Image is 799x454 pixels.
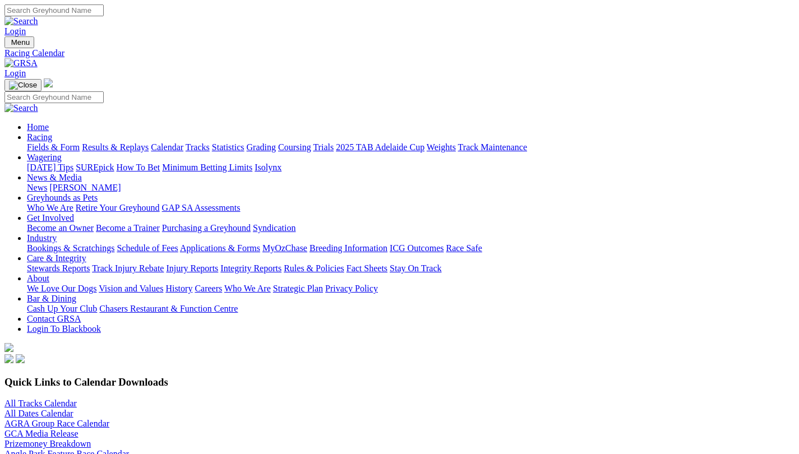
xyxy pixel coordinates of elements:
[27,284,96,293] a: We Love Our Dogs
[313,142,334,152] a: Trials
[162,163,252,172] a: Minimum Betting Limits
[27,233,57,243] a: Industry
[27,294,76,303] a: Bar & Dining
[27,223,795,233] div: Get Involved
[162,203,241,212] a: GAP SA Assessments
[27,163,795,173] div: Wagering
[16,354,25,363] img: twitter.svg
[82,142,149,152] a: Results & Replays
[27,253,86,263] a: Care & Integrity
[255,163,281,172] a: Isolynx
[4,343,13,352] img: logo-grsa-white.png
[27,173,82,182] a: News & Media
[27,274,49,283] a: About
[4,79,41,91] button: Toggle navigation
[310,243,387,253] a: Breeding Information
[180,243,260,253] a: Applications & Forms
[27,284,795,294] div: About
[27,263,795,274] div: Care & Integrity
[212,142,244,152] a: Statistics
[390,263,441,273] a: Stay On Track
[151,142,183,152] a: Calendar
[44,78,53,87] img: logo-grsa-white.png
[162,223,251,233] a: Purchasing a Greyhound
[117,243,178,253] a: Schedule of Fees
[4,409,73,418] a: All Dates Calendar
[4,354,13,363] img: facebook.svg
[27,203,795,213] div: Greyhounds as Pets
[4,16,38,26] img: Search
[27,142,80,152] a: Fields & Form
[224,284,271,293] a: Who We Are
[4,58,38,68] img: GRSA
[99,284,163,293] a: Vision and Values
[27,183,795,193] div: News & Media
[11,38,30,47] span: Menu
[4,68,26,78] a: Login
[76,203,160,212] a: Retire Your Greyhound
[4,376,795,388] h3: Quick Links to Calendar Downloads
[27,122,49,132] a: Home
[4,26,26,36] a: Login
[27,193,98,202] a: Greyhounds as Pets
[165,284,192,293] a: History
[99,304,238,313] a: Chasers Restaurant & Function Centre
[27,314,81,323] a: Contact GRSA
[27,324,101,333] a: Login To Blackbook
[27,263,90,273] a: Stewards Reports
[195,284,222,293] a: Careers
[27,203,73,212] a: Who We Are
[49,183,121,192] a: [PERSON_NAME]
[4,429,78,438] a: GCA Media Release
[186,142,210,152] a: Tracks
[166,263,218,273] a: Injury Reports
[284,263,344,273] a: Rules & Policies
[27,152,62,162] a: Wagering
[278,142,311,152] a: Coursing
[253,223,295,233] a: Syndication
[27,132,52,142] a: Racing
[117,163,160,172] a: How To Bet
[4,4,104,16] input: Search
[27,183,47,192] a: News
[96,223,160,233] a: Become a Trainer
[27,223,94,233] a: Become an Owner
[446,243,482,253] a: Race Safe
[4,103,38,113] img: Search
[4,91,104,103] input: Search
[390,243,444,253] a: ICG Outcomes
[347,263,387,273] a: Fact Sheets
[273,284,323,293] a: Strategic Plan
[427,142,456,152] a: Weights
[27,304,97,313] a: Cash Up Your Club
[458,142,527,152] a: Track Maintenance
[27,243,795,253] div: Industry
[27,304,795,314] div: Bar & Dining
[27,243,114,253] a: Bookings & Scratchings
[9,81,37,90] img: Close
[247,142,276,152] a: Grading
[220,263,281,273] a: Integrity Reports
[4,399,77,408] a: All Tracks Calendar
[27,142,795,152] div: Racing
[4,36,34,48] button: Toggle navigation
[262,243,307,253] a: MyOzChase
[4,48,795,58] a: Racing Calendar
[325,284,378,293] a: Privacy Policy
[4,419,109,428] a: AGRA Group Race Calendar
[336,142,424,152] a: 2025 TAB Adelaide Cup
[76,163,114,172] a: SUREpick
[27,163,73,172] a: [DATE] Tips
[27,213,74,223] a: Get Involved
[92,263,164,273] a: Track Injury Rebate
[4,439,91,448] a: Prizemoney Breakdown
